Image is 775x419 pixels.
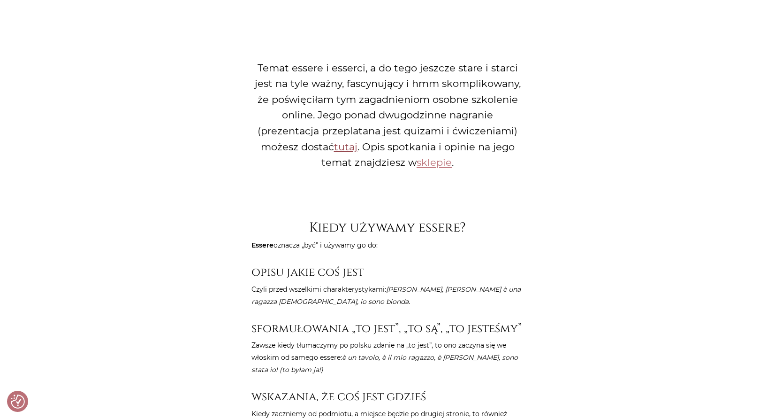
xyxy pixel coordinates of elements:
[251,60,524,171] p: Temat essere i esserci, a do tego jeszcze stare i starci jest na tyle ważny, fascynujący i hmm sk...
[251,239,524,251] p: oznacza „być” i używamy go do:
[251,339,524,376] p: Zawsze kiedy tłumaczymy po polsku zdanie na „to jest”, to ono zaczyna się we włoskim od samego es...
[11,395,25,409] button: Preferencje co do zgód
[251,220,524,236] h2: Kiedy używamy essere?
[251,241,274,249] strong: Essere
[334,141,357,153] a: tutaj
[251,283,524,308] p: Czyli przed wszelkimi charakterystykami: .
[251,285,521,306] em: [PERSON_NAME], [PERSON_NAME] è una ragazza [DEMOGRAPHIC_DATA], io sono bionda
[251,390,524,403] h3: wskazania, że coś jest gdzieś
[417,156,452,168] a: sklepie
[251,265,524,279] h3: opisu jakie coś jest
[11,395,25,409] img: Revisit consent button
[251,322,524,335] h3: sformułowania „to jest”, „to są”, „to jesteśmy”
[251,353,518,374] em: è un tavolo, è il mio ragazzo, è [PERSON_NAME], sono stata io! (to byłam ja!)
